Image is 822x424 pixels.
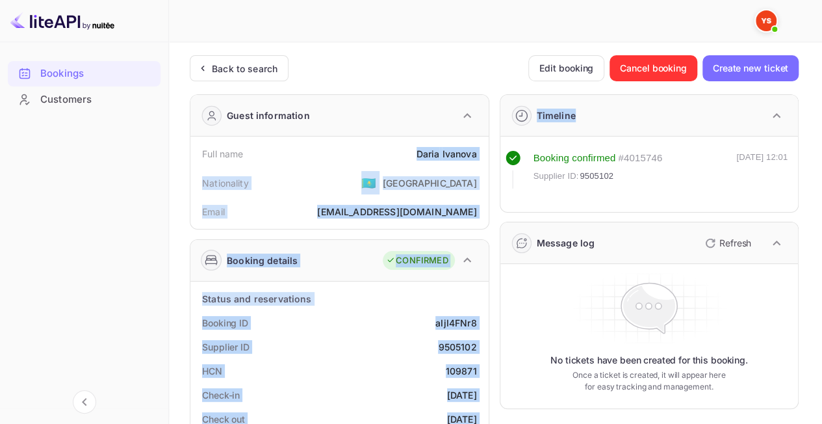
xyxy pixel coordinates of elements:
div: 109871 [446,364,477,378]
span: 9505102 [580,170,613,183]
div: Supplier ID [202,340,250,354]
div: Customers [40,92,154,107]
div: Guest information [227,109,310,122]
div: Timeline [537,109,576,122]
button: Collapse navigation [73,390,96,414]
button: Create new ticket [702,55,799,81]
div: Message log [537,236,595,250]
button: Refresh [697,233,756,254]
img: LiteAPI logo [10,10,114,31]
div: Nationality [202,176,249,190]
a: Customers [8,87,161,111]
div: # 4015746 [618,151,662,166]
div: Customers [8,87,161,113]
button: Edit booking [528,55,604,81]
div: Bookings [8,61,161,86]
div: CONFIRMED [386,254,448,267]
div: Back to search [212,62,277,75]
div: HCN [202,364,222,378]
div: 9505102 [438,340,476,354]
p: Refresh [719,236,751,250]
div: Full name [202,147,243,161]
div: Status and reservations [202,292,311,306]
span: United States [361,171,376,194]
button: Cancel booking [610,55,697,81]
div: Booking confirmed [533,151,616,166]
span: Supplier ID: [533,170,579,183]
div: [DATE] [447,388,477,402]
div: Daria Ivanova [417,147,477,161]
img: Yandex Support [756,10,777,31]
div: Bookings [40,66,154,81]
p: Once a ticket is created, it will appear here for easy tracking and management. [570,369,728,393]
div: Booking ID [202,316,248,330]
div: Check-in [202,388,240,402]
div: [EMAIL_ADDRESS][DOMAIN_NAME] [317,205,476,219]
div: aIjI4FNr8 [435,316,476,330]
div: Booking details [227,254,298,267]
div: [DATE] 12:01 [736,151,788,189]
a: Bookings [8,61,161,85]
div: [GEOGRAPHIC_DATA] [383,176,477,190]
p: No tickets have been created for this booking. [550,354,748,367]
div: Email [202,205,225,219]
